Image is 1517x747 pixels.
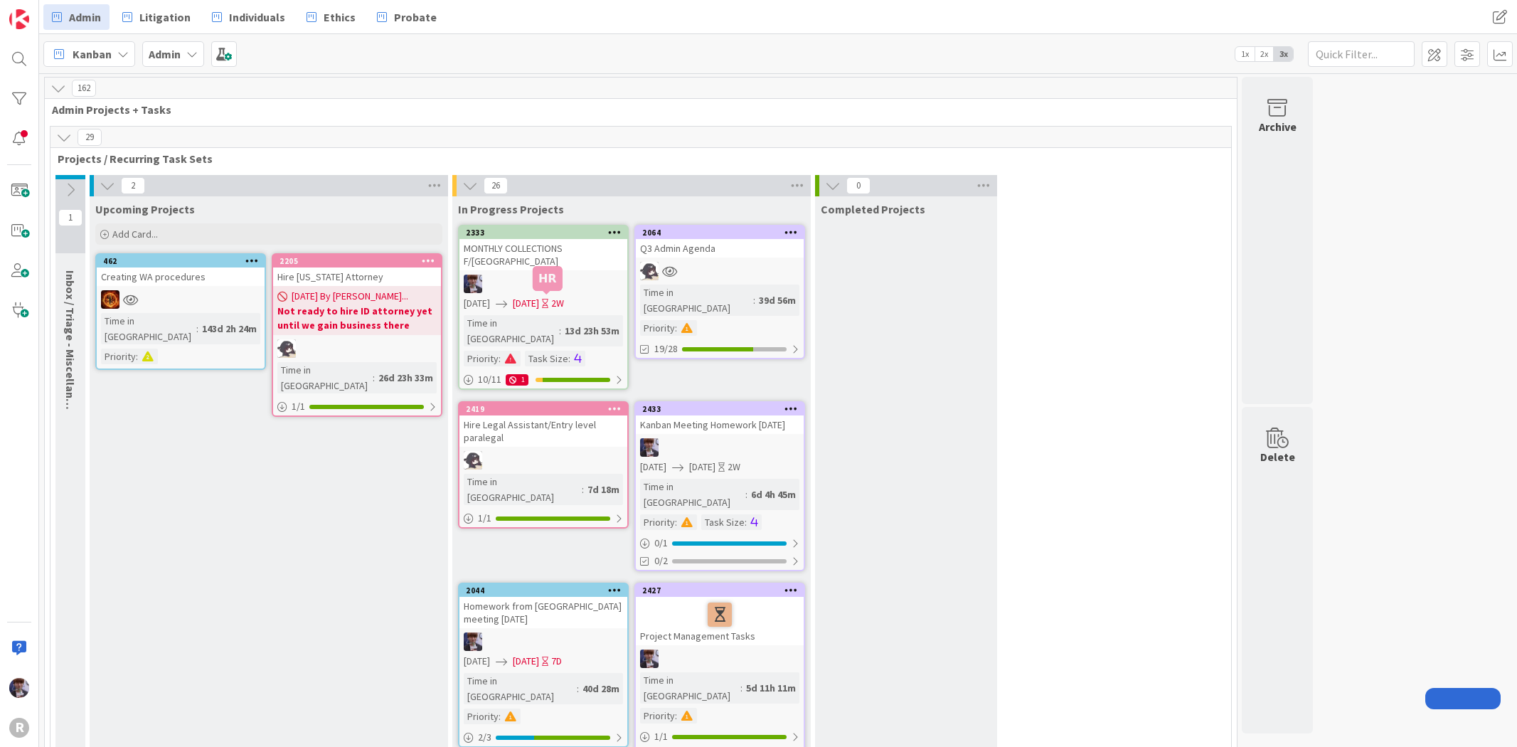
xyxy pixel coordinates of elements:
div: Kanban Meeting Homework [DATE] [636,415,804,434]
div: 2433Kanban Meeting Homework [DATE] [636,403,804,434]
div: KN [273,339,441,358]
span: 1 / 1 [478,511,491,526]
img: TR [101,290,119,309]
a: Probate [368,4,445,30]
div: KN [459,451,627,470]
div: 462 [97,255,265,267]
div: Creating WA procedures [97,267,265,286]
span: : [740,680,742,696]
div: ML [459,632,627,651]
span: 0 [846,177,871,194]
span: 29 [78,129,102,146]
span: Probate [394,9,437,26]
div: Time in [GEOGRAPHIC_DATA] [464,474,582,505]
div: Time in [GEOGRAPHIC_DATA] [464,315,559,346]
div: 7d 18m [584,482,623,497]
div: 2064Q3 Admin Agenda [636,226,804,258]
div: Time in [GEOGRAPHIC_DATA] [464,673,577,704]
div: Time in [GEOGRAPHIC_DATA] [640,479,745,510]
a: 2419Hire Legal Assistant/Entry level paralegalKNTime in [GEOGRAPHIC_DATA]:7d 18m1/1 [458,401,629,529]
span: [DATE] [640,460,666,475]
div: 2419 [459,403,627,415]
a: 2064Q3 Admin AgendaKNTime in [GEOGRAPHIC_DATA]:39d 56mPriority:19/28 [634,225,805,359]
div: ML [636,650,804,668]
img: ML [464,632,482,651]
span: : [745,487,747,502]
span: 2 [121,177,145,194]
img: KN [277,339,296,358]
span: [DATE] [464,654,490,669]
span: 19/28 [654,341,678,356]
span: : [196,321,198,337]
div: Archive [1259,118,1297,135]
div: Time in [GEOGRAPHIC_DATA] [277,362,373,393]
img: ML [640,438,659,457]
span: Upcoming Projects [95,202,195,216]
span: : [499,351,501,366]
div: 0/1 [636,534,804,552]
div: 2064 [636,226,804,239]
div: 1/1 [636,728,804,746]
span: : [373,370,375,386]
div: Project Management Tasks [636,597,804,645]
div: 2333 [459,226,627,239]
span: [DATE] [513,296,539,311]
div: 2044 [466,586,627,595]
span: 2 / 3 [478,730,491,745]
div: 2W [728,460,740,475]
span: : [499,709,501,724]
div: Hire Legal Assistant/Entry level paralegal [459,415,627,447]
div: 2427 [642,586,804,595]
div: 1/1 [273,398,441,415]
span: : [675,514,677,530]
a: Ethics [298,4,364,30]
span: Add Card... [112,228,158,240]
img: ML [640,650,659,668]
div: 2044Homework from [GEOGRAPHIC_DATA] meeting [DATE] [459,584,627,628]
div: Priority [464,351,499,366]
div: 7D [551,654,562,669]
span: 2x [1255,47,1274,61]
input: Quick Filter... [1308,41,1415,67]
div: Homework from [GEOGRAPHIC_DATA] meeting [DATE] [459,597,627,628]
div: Q3 Admin Agenda [636,239,804,258]
div: 26d 23h 33m [375,370,437,386]
span: 3x [1274,47,1293,61]
img: Visit kanbanzone.com [9,9,29,29]
span: : [136,349,138,364]
div: 1 [506,374,528,386]
span: : [753,292,755,308]
div: 2205 [280,256,441,266]
div: 2064 [642,228,804,238]
img: ML [9,678,29,698]
a: 462Creating WA proceduresTRTime in [GEOGRAPHIC_DATA]:143d 2h 24mPriority: [95,253,266,370]
span: [DATE] By [PERSON_NAME]... [292,289,408,304]
span: Admin [69,9,101,26]
span: : [582,482,584,497]
div: 2433 [636,403,804,415]
span: Admin Projects + Tasks [52,102,1219,117]
a: Admin [43,4,110,30]
span: 1 [58,209,82,226]
span: Projects / Recurring Task Sets [58,152,1213,166]
div: MONTHLY COLLECTIONS F/[GEOGRAPHIC_DATA] [459,239,627,270]
span: : [568,351,570,366]
div: Priority [640,708,675,724]
div: Priority [640,320,675,336]
span: [DATE] [513,654,539,669]
div: 6d 4h 45m [747,487,799,502]
span: Individuals [229,9,285,26]
span: Completed Projects [821,202,925,216]
div: Hire [US_STATE] Attorney [273,267,441,286]
div: Priority [464,709,499,724]
div: Priority [101,349,136,364]
div: Task Size [525,351,568,366]
div: Task Size [701,514,745,530]
span: 1x [1235,47,1255,61]
div: 2W [551,296,564,311]
div: Time in [GEOGRAPHIC_DATA] [640,672,740,704]
a: 2333MONTHLY COLLECTIONS F/[GEOGRAPHIC_DATA]ML[DATE][DATE]2WTime in [GEOGRAPHIC_DATA]:13d 23h 53mP... [458,225,629,390]
span: : [675,708,677,724]
div: 2/3 [459,729,627,746]
a: Individuals [203,4,294,30]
